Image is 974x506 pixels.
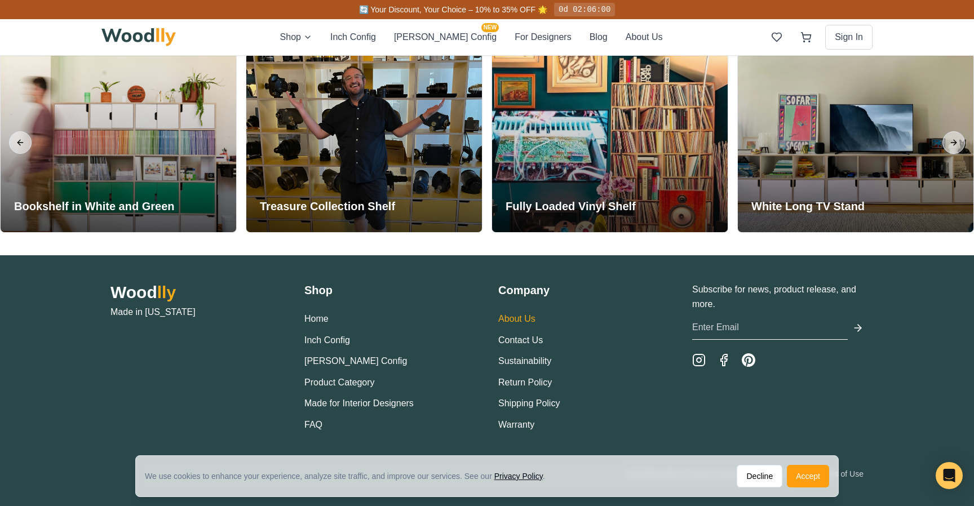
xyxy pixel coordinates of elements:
h2: Wood [110,282,282,303]
a: Pinterest [742,353,755,367]
p: Subscribe for news, product release, and more. [692,282,864,311]
a: Facebook [717,353,730,367]
h3: White Long TV Stand [751,198,865,214]
a: Home [304,314,329,323]
a: Return Policy [498,378,552,387]
button: [PERSON_NAME] Config [304,354,407,369]
button: Inch Config [304,333,350,348]
a: Product Category [304,378,375,387]
a: Instagram [692,353,706,367]
button: Inch Config [330,30,376,45]
button: Blog [590,30,608,45]
h3: Bookshelf in White and Green [14,198,174,214]
a: FAQ [304,420,322,429]
h3: Fully Loaded Vinyl Shelf [506,198,636,214]
button: [PERSON_NAME] ConfigNEW [394,30,497,45]
a: Made for Interior Designers [304,398,414,408]
a: Warranty [498,420,534,429]
button: Sign In [825,25,873,50]
button: Shop [280,30,312,45]
div: 0d 02:06:00 [554,3,615,16]
a: Shipping Policy [498,398,560,408]
input: Enter Email [692,316,848,340]
span: 🔄 Your Discount, Your Choice – 10% to 35% OFF 🌟 [359,5,547,14]
div: Open Intercom Messenger [936,462,963,489]
button: For Designers [515,30,571,45]
a: Privacy Policy [494,472,543,481]
h3: Shop [304,282,476,298]
span: lly [157,283,176,301]
a: About Us [498,314,535,323]
h3: Company [498,282,670,298]
a: Contact Us [498,335,543,345]
span: NEW [481,23,499,32]
img: Woodlly [101,28,176,46]
p: Made in [US_STATE] [110,305,282,319]
button: About Us [626,30,663,45]
button: Decline [737,465,782,487]
div: We use cookies to enhance your experience, analyze site traffic, and improve our services. See our . [145,471,554,482]
a: Sustainability [498,356,551,366]
h3: Treasure Collection Shelf [260,198,395,214]
button: Accept [787,465,829,487]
